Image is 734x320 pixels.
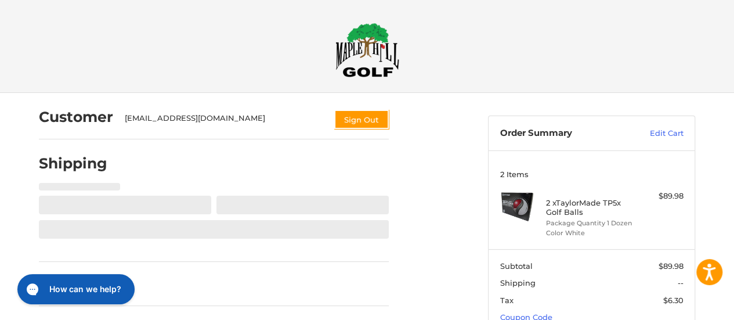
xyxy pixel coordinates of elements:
span: Shipping [500,278,536,287]
div: [EMAIL_ADDRESS][DOMAIN_NAME] [125,113,323,129]
div: $89.98 [638,190,684,202]
span: $89.98 [659,261,684,271]
h2: Shipping [39,154,107,172]
li: Package Quantity 1 Dozen [546,218,635,228]
h3: Order Summary [500,128,625,139]
img: Maple Hill Golf [335,23,399,77]
a: Edit Cart [625,128,684,139]
button: Sign Out [334,110,389,129]
li: Color White [546,228,635,238]
h3: 2 Items [500,170,684,179]
iframe: Gorgias live chat messenger [12,270,138,308]
span: -- [678,278,684,287]
span: Subtotal [500,261,533,271]
h2: Customer [39,108,113,126]
h4: 2 x TaylorMade TP5x Golf Balls [546,198,635,217]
